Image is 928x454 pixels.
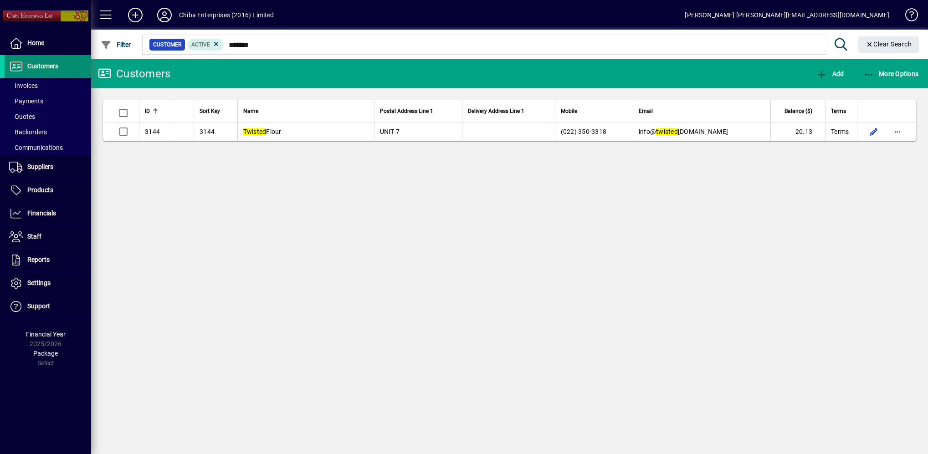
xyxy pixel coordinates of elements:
[861,66,921,82] button: More Options
[5,272,91,295] a: Settings
[685,8,889,22] div: [PERSON_NAME] [PERSON_NAME][EMAIL_ADDRESS][DOMAIN_NAME]
[831,106,846,116] span: Terms
[9,97,43,105] span: Payments
[5,93,91,109] a: Payments
[27,39,44,46] span: Home
[153,40,181,49] span: Customer
[243,106,369,116] div: Name
[561,128,607,135] span: (022) 350-3318
[179,8,274,22] div: Chiba Enterprises (2016) Limited
[121,7,150,23] button: Add
[866,124,881,139] button: Edit
[27,256,50,263] span: Reports
[639,106,765,116] div: Email
[27,233,41,240] span: Staff
[5,140,91,155] a: Communications
[101,41,131,48] span: Filter
[27,302,50,310] span: Support
[145,106,165,116] div: ID
[27,186,53,194] span: Products
[639,106,653,116] span: Email
[5,249,91,271] a: Reports
[831,127,849,136] span: Terms
[191,41,210,48] span: Active
[27,209,56,217] span: Financials
[898,2,917,31] a: Knowledge Base
[27,62,58,70] span: Customers
[5,124,91,140] a: Backorders
[33,350,58,357] span: Package
[145,106,150,116] span: ID
[98,36,133,53] button: Filter
[890,124,905,139] button: More options
[5,295,91,318] a: Support
[5,225,91,248] a: Staff
[9,144,63,151] span: Communications
[200,106,220,116] span: Sort Key
[814,66,846,82] button: Add
[27,279,51,286] span: Settings
[816,70,844,77] span: Add
[9,82,38,89] span: Invoices
[188,39,224,51] mat-chip: Activation Status: Active
[5,202,91,225] a: Financials
[243,128,267,135] em: Twisted
[863,70,919,77] span: More Options
[858,36,919,53] button: Clear
[656,128,678,135] em: twisted
[243,106,258,116] span: Name
[5,78,91,93] a: Invoices
[200,128,215,135] span: 3144
[5,156,91,179] a: Suppliers
[5,109,91,124] a: Quotes
[561,106,627,116] div: Mobile
[5,32,91,55] a: Home
[866,41,912,48] span: Clear Search
[784,106,812,116] span: Balance ($)
[9,113,35,120] span: Quotes
[98,66,170,81] div: Customers
[150,7,179,23] button: Profile
[468,106,524,116] span: Delivery Address Line 1
[380,128,400,135] span: UNIT 7
[243,128,282,135] span: Flour
[776,106,820,116] div: Balance ($)
[145,128,160,135] span: 3144
[380,106,433,116] span: Postal Address Line 1
[26,331,66,338] span: Financial Year
[561,106,577,116] span: Mobile
[5,179,91,202] a: Products
[639,128,728,135] span: info@ [DOMAIN_NAME]
[770,122,825,141] td: 20.13
[27,163,53,170] span: Suppliers
[9,128,47,136] span: Backorders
